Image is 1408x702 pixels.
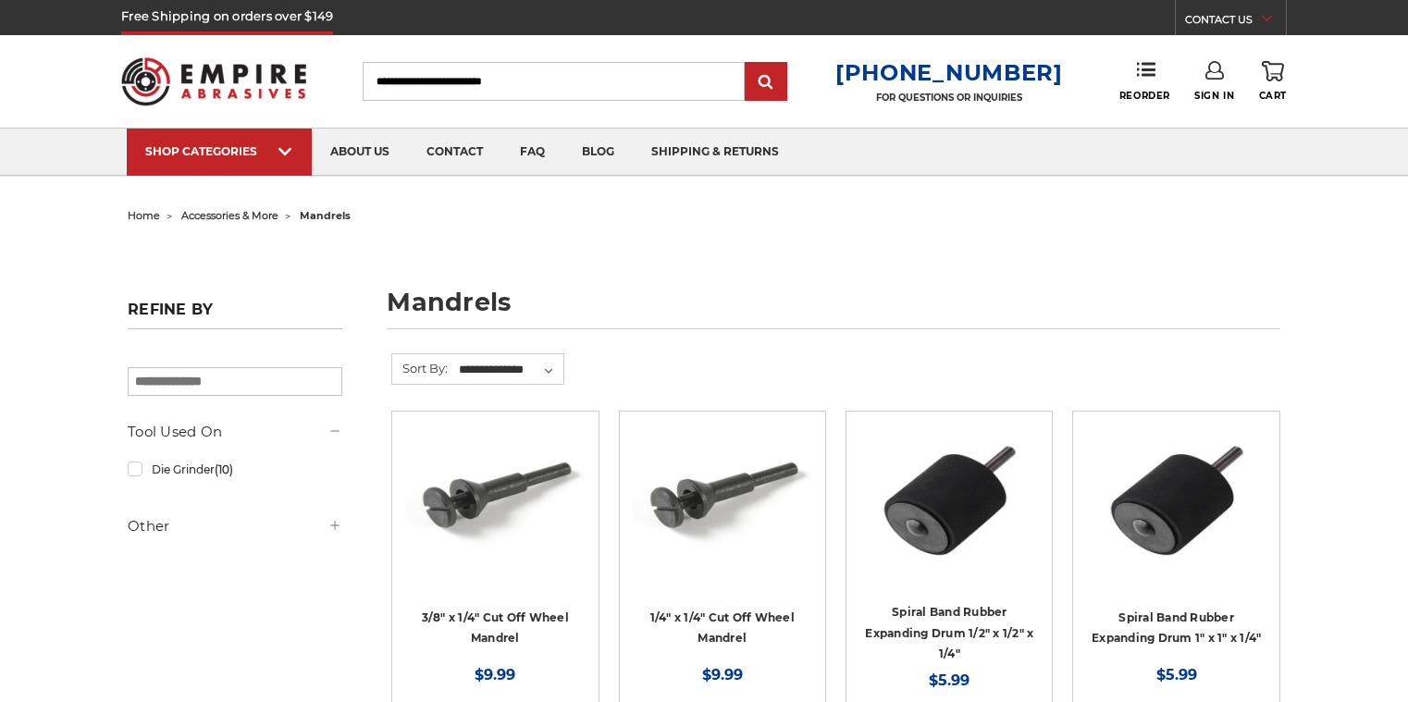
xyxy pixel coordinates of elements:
span: (10) [215,462,233,476]
a: [PHONE_NUMBER] [835,59,1063,86]
a: CONTACT US [1185,9,1286,35]
a: accessories & more [181,209,278,222]
img: BHA's 1-1/2 inch x 1/2 inch rubber drum bottom profile, for reliable spiral band attachment. [859,425,1039,573]
h5: Refine by [128,301,342,329]
h5: Tool Used On [128,421,342,443]
img: 3/8" inch x 1/4" inch mandrel [405,425,585,573]
span: $9.99 [702,666,743,684]
h5: Other [128,515,342,537]
span: Sign In [1194,90,1234,102]
a: Reorder [1119,61,1170,101]
img: 1/4" inch x 1/4" inch mandrel [633,425,812,573]
img: BHA's 1 inch x 1 inch rubber drum bottom profile, for reliable spiral band attachment. [1086,425,1266,573]
span: Reorder [1119,90,1170,102]
input: Submit [747,64,784,101]
span: $5.99 [1156,666,1197,684]
span: $5.99 [929,671,970,689]
a: BHA's 1 inch x 1 inch rubber drum bottom profile, for reliable spiral band attachment. [1086,425,1266,661]
a: contact [408,129,501,176]
a: faq [501,129,563,176]
a: BHA's 1-1/2 inch x 1/2 inch rubber drum bottom profile, for reliable spiral band attachment. [859,425,1039,661]
span: $9.99 [475,666,515,684]
select: Sort By: [456,356,563,384]
a: home [128,209,160,222]
div: SHOP CATEGORIES [145,144,293,158]
a: 3/8" inch x 1/4" inch mandrel [405,425,585,661]
label: Sort By: [392,354,448,382]
span: Cart [1259,90,1287,102]
a: blog [563,129,633,176]
a: Cart [1259,61,1287,102]
h1: mandrels [387,289,1280,329]
a: about us [312,129,408,176]
img: Empire Abrasives [121,45,306,117]
a: Die Grinder(10) [128,453,342,486]
a: 1/4" inch x 1/4" inch mandrel [633,425,812,661]
p: FOR QUESTIONS OR INQUIRIES [835,92,1063,104]
a: shipping & returns [633,129,797,176]
span: mandrels [300,209,351,222]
